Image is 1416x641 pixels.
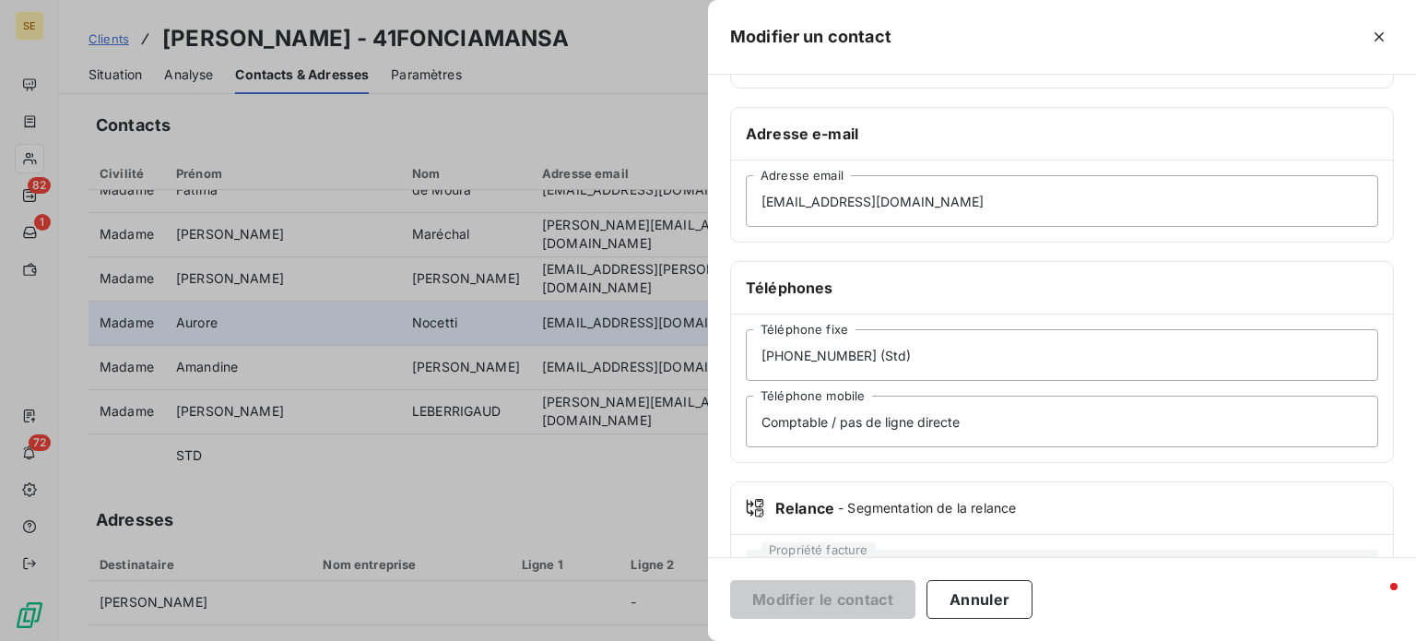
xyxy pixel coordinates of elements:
button: Modifier le contact [730,580,915,619]
input: placeholder [746,329,1378,381]
input: placeholder [746,396,1378,447]
h6: Adresse e-mail [746,123,1378,145]
h6: Téléphones [746,277,1378,299]
div: Relance [746,497,1378,519]
span: - Segmentation de la relance [838,499,1016,517]
button: Annuler [926,580,1032,619]
h5: Modifier un contact [730,24,891,50]
input: placeholder [746,175,1378,227]
iframe: Intercom live chat [1353,578,1398,623]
